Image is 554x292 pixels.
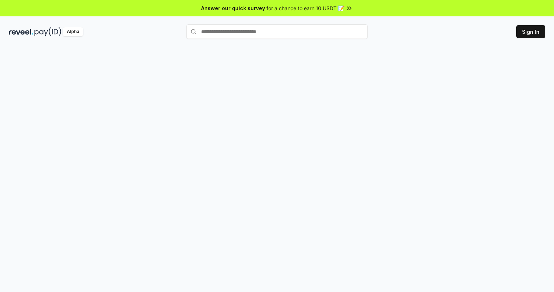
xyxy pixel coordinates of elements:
img: reveel_dark [9,27,33,36]
span: for a chance to earn 10 USDT 📝 [266,4,344,12]
div: Alpha [63,27,83,36]
img: pay_id [34,27,61,36]
span: Answer our quick survey [201,4,265,12]
button: Sign In [516,25,545,38]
